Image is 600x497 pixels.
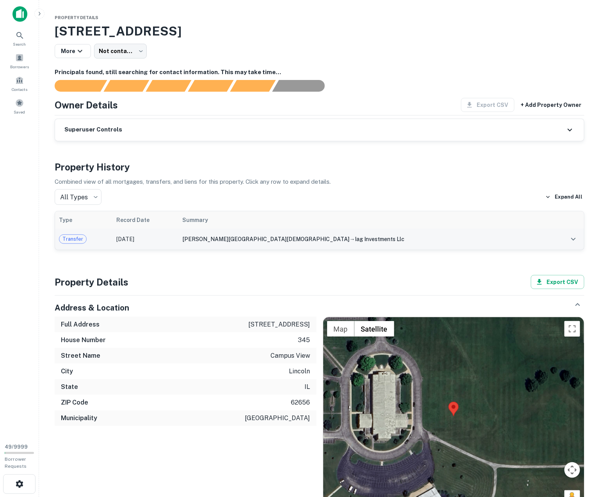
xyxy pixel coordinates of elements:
[5,456,27,469] span: Borrower Requests
[291,398,310,407] p: 62656
[567,233,580,246] button: expand row
[183,235,546,243] div: →
[271,351,310,360] p: campus view
[45,80,104,92] div: Sending borrower request to AI...
[61,367,73,376] h6: City
[59,235,86,243] span: Transfer
[10,64,29,70] span: Borrowers
[5,444,28,450] span: 49 / 9999
[2,50,37,71] a: Borrowers
[55,22,584,41] h3: [STREET_ADDRESS]
[305,382,310,392] p: il
[354,321,394,337] button: Show satellite imagery
[2,96,37,117] a: Saved
[61,335,106,345] h6: House Number
[55,275,128,289] h4: Property Details
[112,211,179,229] th: Record Date
[14,109,25,115] span: Saved
[55,68,584,77] h6: Principals found, still searching for contact information. This may take time...
[61,414,97,423] h6: Municipality
[55,211,112,229] th: Type
[249,320,310,329] p: [STREET_ADDRESS]
[245,414,310,423] p: [GEOGRAPHIC_DATA]
[55,177,584,186] p: Combined view of all mortgages, transfers, and liens for this property. Click any row to expand d...
[355,236,405,242] span: iag investments llc
[61,320,100,329] h6: Full Address
[12,6,27,22] img: capitalize-icon.png
[55,160,584,174] h4: Property History
[12,86,27,92] span: Contacts
[531,275,584,289] button: Export CSV
[146,80,191,92] div: Documents found, AI parsing details...
[103,80,149,92] div: Your request is received and processing...
[179,211,550,229] th: Summary
[55,98,118,112] h4: Owner Details
[94,44,147,59] div: Not contacted
[61,351,100,360] h6: Street Name
[272,80,334,92] div: AI fulfillment process complete.
[55,15,98,20] span: Property Details
[2,28,37,49] a: Search
[55,44,91,58] button: More
[289,367,310,376] p: lincoln
[61,382,78,392] h6: State
[564,321,580,337] button: Toggle fullscreen view
[327,321,354,337] button: Show street map
[183,236,350,242] span: [PERSON_NAME][GEOGRAPHIC_DATA][DEMOGRAPHIC_DATA]
[561,435,600,472] iframe: Chat Widget
[55,189,101,205] div: All Types
[112,229,179,250] td: [DATE]
[64,125,122,134] h6: Superuser Controls
[188,80,233,92] div: Principals found, AI now looking for contact information...
[2,73,37,94] a: Contacts
[230,80,276,92] div: Principals found, still searching for contact information. This may take time...
[55,302,129,314] h5: Address & Location
[61,398,88,407] h6: ZIP Code
[13,41,26,47] span: Search
[543,191,584,203] button: Expand All
[518,98,584,112] button: + Add Property Owner
[298,335,310,345] p: 345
